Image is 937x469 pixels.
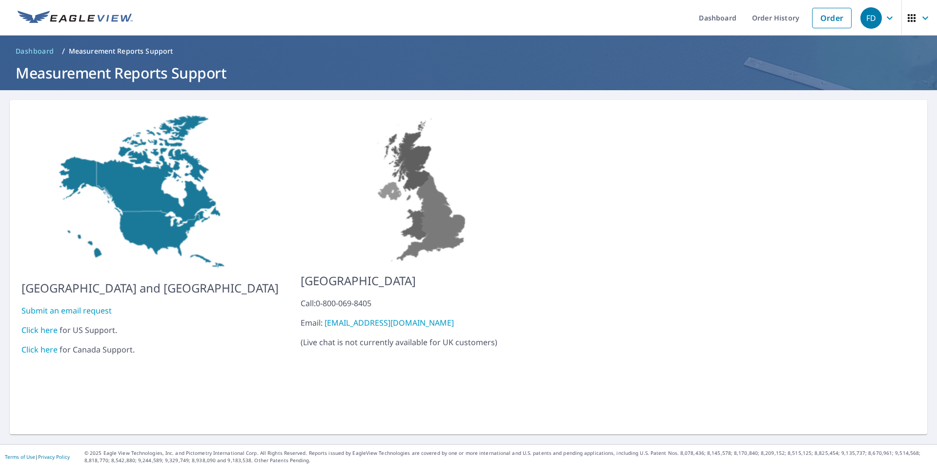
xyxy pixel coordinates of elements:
[21,344,58,355] a: Click here
[21,344,279,355] div: for Canada Support.
[325,317,454,328] a: [EMAIL_ADDRESS][DOMAIN_NAME]
[21,324,279,336] div: for US Support.
[62,45,65,57] li: /
[21,305,112,316] a: Submit an email request
[12,43,58,59] a: Dashboard
[301,297,546,309] div: Call: 0-800-069-8405
[21,325,58,335] a: Click here
[301,112,546,264] img: US-MAP
[12,43,925,59] nav: breadcrumb
[18,11,133,25] img: EV Logo
[5,453,35,460] a: Terms of Use
[301,297,546,348] p: ( Live chat is not currently available for UK customers )
[84,449,932,464] p: © 2025 Eagle View Technologies, Inc. and Pictometry International Corp. All Rights Reserved. Repo...
[301,272,546,290] p: [GEOGRAPHIC_DATA]
[301,317,546,329] div: Email:
[12,63,925,83] h1: Measurement Reports Support
[69,46,173,56] p: Measurement Reports Support
[812,8,852,28] a: Order
[16,46,54,56] span: Dashboard
[860,7,882,29] div: FD
[21,112,279,272] img: US-MAP
[38,453,70,460] a: Privacy Policy
[5,454,70,460] p: |
[21,279,279,297] p: [GEOGRAPHIC_DATA] and [GEOGRAPHIC_DATA]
